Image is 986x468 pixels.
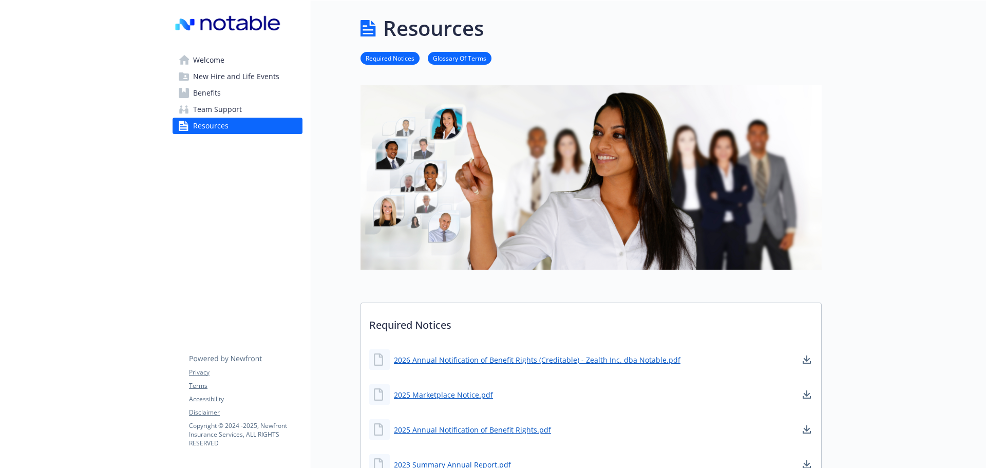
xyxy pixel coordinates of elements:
[394,354,680,365] a: 2026 Annual Notification of Benefit Rights (Creditable) - Zealth Inc. dba Notable.pdf
[189,408,302,417] a: Disclaimer
[394,424,551,435] a: 2025 Annual Notification of Benefit Rights.pdf
[801,388,813,401] a: download document
[801,423,813,436] a: download document
[173,118,302,134] a: Resources
[173,68,302,85] a: New Hire and Life Events
[394,389,493,400] a: 2025 Marketplace Notice.pdf
[361,85,822,270] img: resources page banner
[189,421,302,447] p: Copyright © 2024 - 2025 , Newfront Insurance Services, ALL RIGHTS RESERVED
[193,68,279,85] span: New Hire and Life Events
[173,52,302,68] a: Welcome
[193,85,221,101] span: Benefits
[428,53,491,63] a: Glossary Of Terms
[361,53,420,63] a: Required Notices
[383,13,484,44] h1: Resources
[189,395,302,404] a: Accessibility
[173,101,302,118] a: Team Support
[189,381,302,390] a: Terms
[193,52,224,68] span: Welcome
[361,303,821,341] p: Required Notices
[193,101,242,118] span: Team Support
[189,368,302,377] a: Privacy
[173,85,302,101] a: Benefits
[801,353,813,366] a: download document
[193,118,229,134] span: Resources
